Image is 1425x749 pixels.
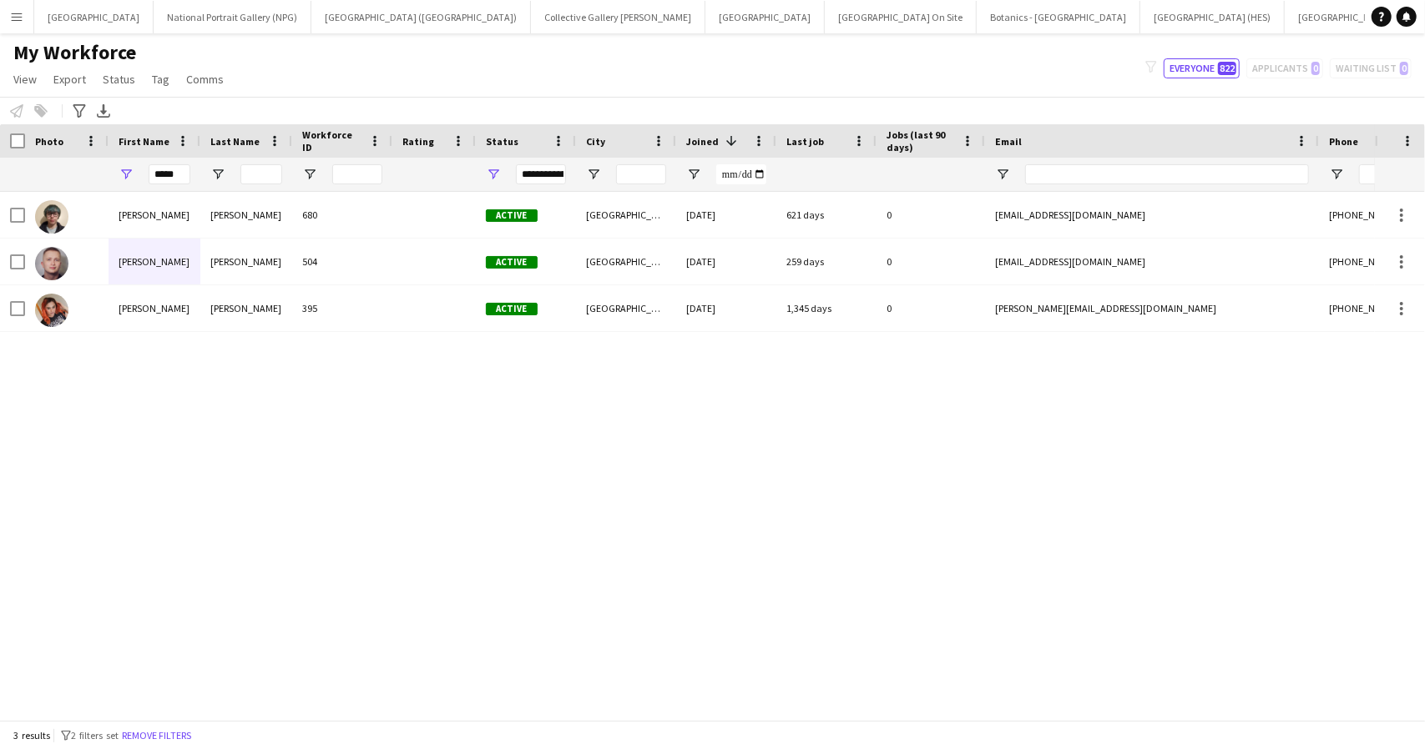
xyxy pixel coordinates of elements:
[119,135,169,148] span: First Name
[1218,62,1236,75] span: 822
[576,239,676,284] div: [GEOGRAPHIC_DATA]
[786,135,824,148] span: Last job
[1164,58,1240,78] button: Everyone822
[152,72,169,87] span: Tag
[149,164,190,184] input: First Name Filter Input
[776,239,877,284] div: 259 days
[119,167,134,182] button: Open Filter Menu
[1025,164,1309,184] input: Email Filter Input
[109,239,200,284] div: [PERSON_NAME]
[985,192,1319,238] div: [EMAIL_ADDRESS][DOMAIN_NAME]
[676,239,776,284] div: [DATE]
[119,726,195,745] button: Remove filters
[93,101,114,121] app-action-btn: Export XLSX
[109,285,200,331] div: [PERSON_NAME]
[35,135,63,148] span: Photo
[825,1,977,33] button: [GEOGRAPHIC_DATA] On Site
[616,164,666,184] input: City Filter Input
[877,239,985,284] div: 0
[486,135,518,148] span: Status
[776,192,877,238] div: 621 days
[200,285,292,331] div: [PERSON_NAME]
[186,72,224,87] span: Comms
[34,1,154,33] button: [GEOGRAPHIC_DATA]
[486,209,538,222] span: Active
[985,285,1319,331] div: [PERSON_NAME][EMAIL_ADDRESS][DOMAIN_NAME]
[486,167,501,182] button: Open Filter Menu
[200,192,292,238] div: [PERSON_NAME]
[240,164,282,184] input: Last Name Filter Input
[35,294,68,327] img: Joshua Dooley
[292,285,392,331] div: 395
[292,192,392,238] div: 680
[179,68,230,90] a: Comms
[200,239,292,284] div: [PERSON_NAME]
[210,135,260,148] span: Last Name
[586,167,601,182] button: Open Filter Menu
[686,135,719,148] span: Joined
[1329,167,1344,182] button: Open Filter Menu
[705,1,825,33] button: [GEOGRAPHIC_DATA]
[53,72,86,87] span: Export
[776,285,877,331] div: 1,345 days
[995,167,1010,182] button: Open Filter Menu
[292,239,392,284] div: 504
[1329,135,1358,148] span: Phone
[877,285,985,331] div: 0
[531,1,705,33] button: Collective Gallery [PERSON_NAME]
[145,68,176,90] a: Tag
[887,128,955,153] span: Jobs (last 90 days)
[13,72,37,87] span: View
[210,167,225,182] button: Open Filter Menu
[302,128,362,153] span: Workforce ID
[311,1,531,33] button: [GEOGRAPHIC_DATA] ([GEOGRAPHIC_DATA])
[35,200,68,234] img: Joshua Andrews
[977,1,1140,33] button: Botanics - [GEOGRAPHIC_DATA]
[332,164,382,184] input: Workforce ID Filter Input
[103,72,135,87] span: Status
[985,239,1319,284] div: [EMAIL_ADDRESS][DOMAIN_NAME]
[716,164,766,184] input: Joined Filter Input
[1140,1,1285,33] button: [GEOGRAPHIC_DATA] (HES)
[154,1,311,33] button: National Portrait Gallery (NPG)
[676,285,776,331] div: [DATE]
[7,68,43,90] a: View
[486,303,538,315] span: Active
[402,135,434,148] span: Rating
[686,167,701,182] button: Open Filter Menu
[96,68,142,90] a: Status
[576,192,676,238] div: [GEOGRAPHIC_DATA]
[877,192,985,238] div: 0
[486,256,538,269] span: Active
[676,192,776,238] div: [DATE]
[13,40,136,65] span: My Workforce
[35,247,68,280] img: Joshua Bennett
[109,192,200,238] div: [PERSON_NAME]
[586,135,605,148] span: City
[576,285,676,331] div: [GEOGRAPHIC_DATA]
[69,101,89,121] app-action-btn: Advanced filters
[71,729,119,741] span: 2 filters set
[302,167,317,182] button: Open Filter Menu
[995,135,1022,148] span: Email
[47,68,93,90] a: Export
